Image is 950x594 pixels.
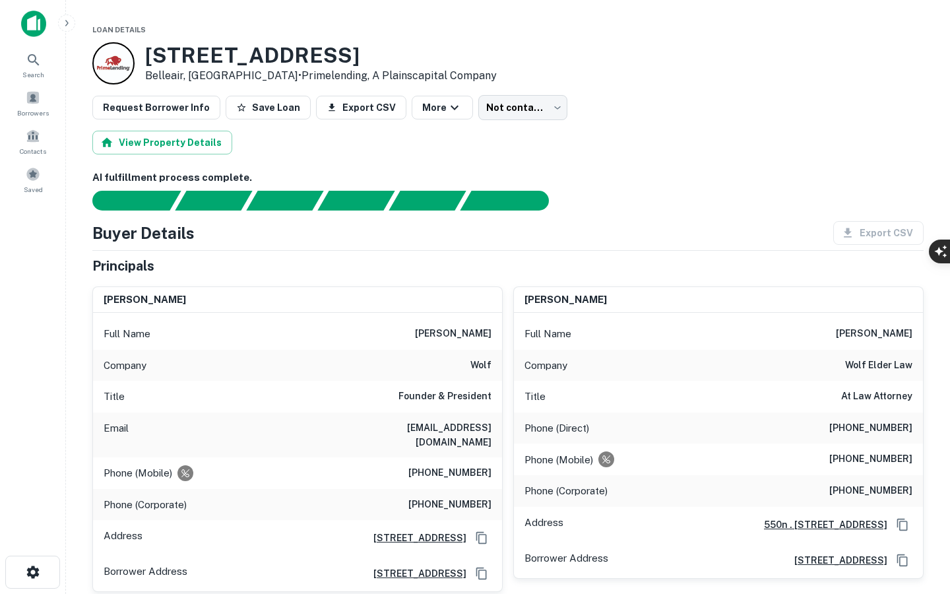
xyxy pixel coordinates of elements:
[92,221,195,245] h4: Buyer Details
[104,564,187,583] p: Borrower Address
[104,528,142,548] p: Address
[829,420,912,436] h6: [PHONE_NUMBER]
[460,191,565,211] div: AI fulfillment process complete.
[145,68,497,84] p: Belleair, [GEOGRAPHIC_DATA] •
[829,483,912,499] h6: [PHONE_NUMBER]
[301,69,497,82] a: Primelending, A Plainscapital Company
[104,465,172,481] p: Phone (Mobile)
[893,550,912,570] button: Copy Address
[4,85,62,121] a: Borrowers
[226,96,311,119] button: Save Loan
[398,389,491,405] h6: Founder & President
[17,108,49,118] span: Borrowers
[363,566,466,581] a: [STREET_ADDRESS]
[92,26,146,34] span: Loan Details
[24,184,43,195] span: Saved
[363,531,466,545] a: [STREET_ADDRESS]
[524,420,589,436] p: Phone (Direct)
[177,465,193,481] div: Requests to not be contacted at this number
[841,389,912,405] h6: At Law Attorney
[22,69,44,80] span: Search
[4,162,62,197] a: Saved
[145,43,497,68] h3: [STREET_ADDRESS]
[175,191,252,211] div: Your request is received and processing...
[21,11,46,37] img: capitalize-icon.png
[524,326,571,342] p: Full Name
[829,451,912,467] h6: [PHONE_NUMBER]
[524,452,593,468] p: Phone (Mobile)
[884,488,950,552] iframe: Chat Widget
[524,292,607,308] h6: [PERSON_NAME]
[389,191,466,211] div: Principals found, still searching for contact information. This may take time...
[4,123,62,159] a: Contacts
[20,146,46,156] span: Contacts
[472,528,491,548] button: Copy Address
[524,550,608,570] p: Borrower Address
[104,358,146,374] p: Company
[92,131,232,154] button: View Property Details
[104,497,187,513] p: Phone (Corporate)
[415,326,491,342] h6: [PERSON_NAME]
[524,358,567,374] p: Company
[478,95,567,120] div: Not contacted
[77,191,175,211] div: Sending borrower request to AI...
[92,96,220,119] button: Request Borrower Info
[333,420,491,449] h6: [EMAIL_ADDRESS][DOMAIN_NAME]
[412,96,473,119] button: More
[104,389,125,405] p: Title
[784,553,887,568] a: [STREET_ADDRESS]
[104,292,186,308] h6: [PERSON_NAME]
[524,483,608,499] p: Phone (Corporate)
[4,47,62,82] a: Search
[845,358,912,374] h6: wolf elder law
[104,420,129,449] p: Email
[408,497,491,513] h6: [PHONE_NUMBER]
[92,256,154,276] h5: Principals
[408,465,491,481] h6: [PHONE_NUMBER]
[104,326,150,342] p: Full Name
[836,326,912,342] h6: [PERSON_NAME]
[524,389,546,405] p: Title
[92,170,924,185] h6: AI fulfillment process complete.
[753,517,887,532] a: 550n . [STREET_ADDRESS]
[524,515,563,535] p: Address
[472,564,491,583] button: Copy Address
[316,96,406,119] button: Export CSV
[317,191,395,211] div: Principals found, AI now looking for contact information...
[598,451,614,467] div: Requests to not be contacted at this number
[246,191,323,211] div: Documents found, AI parsing details...
[470,358,491,374] h6: wolf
